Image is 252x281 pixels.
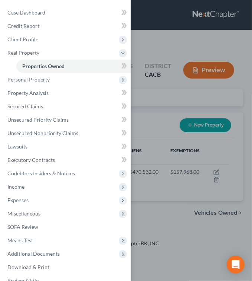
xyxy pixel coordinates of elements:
[7,90,49,96] span: Property Analysis
[7,183,24,190] span: Income
[7,36,38,42] span: Client Profile
[7,250,60,257] span: Additional Documents
[7,116,69,123] span: Unsecured Priority Claims
[7,264,49,270] span: Download & Print
[22,63,65,69] span: Properties Owned
[7,103,43,109] span: Secured Claims
[7,170,75,176] span: Codebtors Insiders & Notices
[1,127,131,140] a: Unsecured Nonpriority Claims
[7,157,55,163] span: Executory Contracts
[7,197,29,203] span: Expenses
[7,210,40,217] span: Miscellaneous
[7,50,39,56] span: Real Property
[7,224,38,230] span: SOFA Review
[1,6,131,19] a: Case Dashboard
[1,153,131,167] a: Executory Contracts
[1,220,131,234] a: SOFA Review
[7,130,78,136] span: Unsecured Nonpriority Claims
[1,86,131,100] a: Property Analysis
[7,143,27,150] span: Lawsuits
[7,237,33,243] span: Means Test
[7,76,50,83] span: Personal Property
[1,140,131,153] a: Lawsuits
[7,9,45,16] span: Case Dashboard
[7,23,39,29] span: Credit Report
[16,60,131,73] a: Properties Owned
[1,113,131,127] a: Unsecured Priority Claims
[227,256,245,274] div: Open Intercom Messenger
[1,261,131,274] a: Download & Print
[1,100,131,113] a: Secured Claims
[1,19,131,33] a: Credit Report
